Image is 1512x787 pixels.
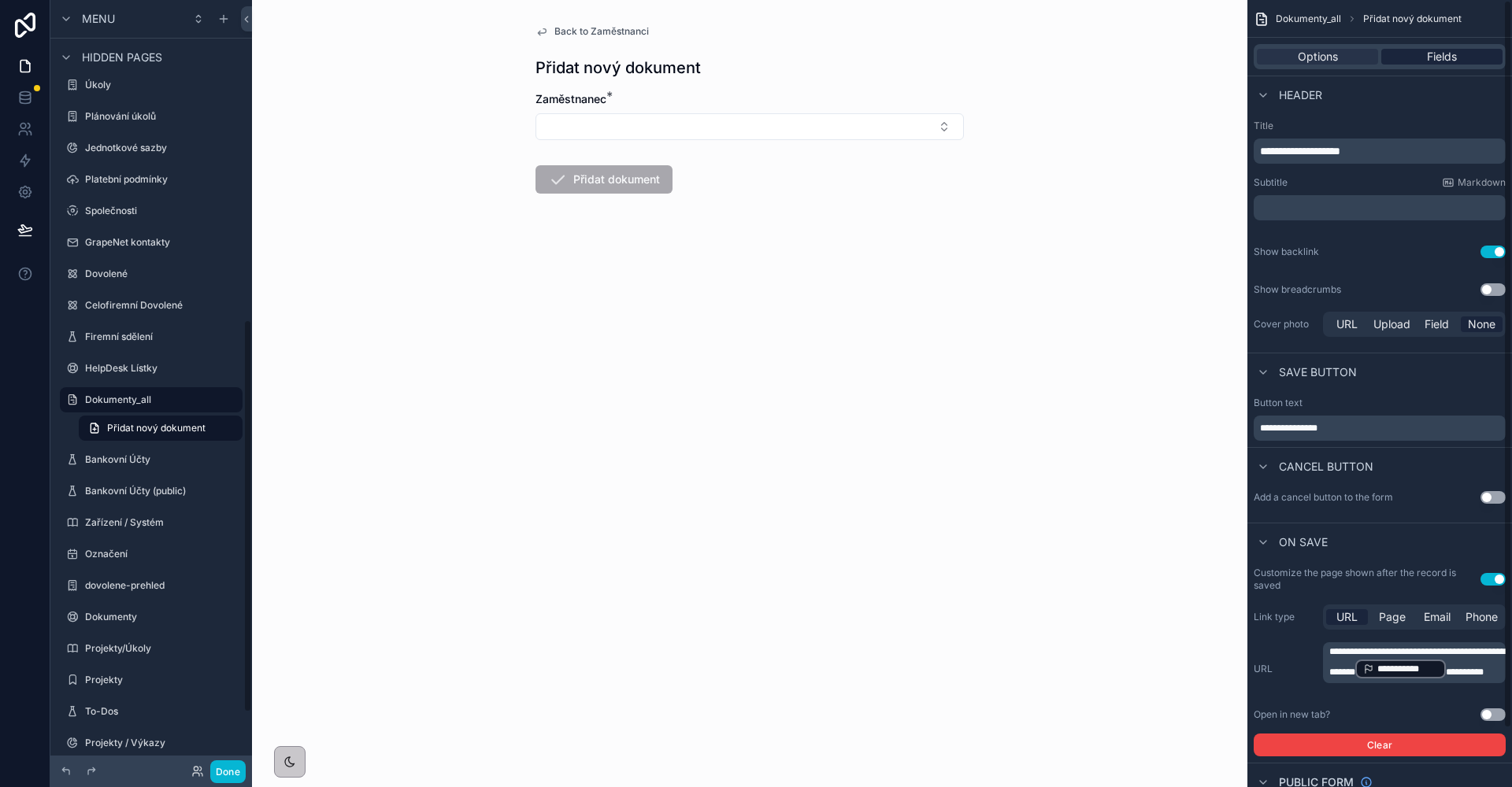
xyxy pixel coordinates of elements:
[60,293,243,318] a: Celofiremní Dovolené
[554,25,649,38] span: Back to Zaměstnanci
[60,387,243,412] a: Dokumenty_all
[1254,663,1317,675] label: URL
[1279,459,1373,475] span: Cancel button
[85,236,239,249] label: GrapeNet kontakty
[85,516,239,529] label: Zařízení / Systém
[85,393,233,406] label: Dokumenty_all
[60,604,243,630] a: Dokumenty
[85,611,239,623] label: Dokumenty
[85,110,239,123] label: Plánování úkolů
[60,230,243,255] a: GrapeNet kontakty
[1276,13,1341,25] span: Dokumenty_all
[1427,49,1457,65] span: Fields
[1254,397,1303,409] label: Button text
[85,268,239,280] label: Dovolené
[1442,176,1506,189] a: Markdown
[85,142,239,154] label: Jednotkové sazby
[1254,246,1319,258] div: Show backlink
[535,113,964,140] button: Select Button
[1468,316,1495,332] span: None
[85,299,239,312] label: Celofiremní Dovolené
[1254,120,1506,132] label: Title
[85,737,239,749] label: Projekty / Výkazy
[85,705,239,718] label: To-Dos
[60,667,243,693] a: Projekty
[1254,567,1480,592] label: Customize the page shown after the record is saved
[60,198,243,224] a: Společnosti
[1254,611,1317,623] label: Link type
[1254,283,1341,296] div: Show breadcrumbs
[1373,316,1410,332] span: Upload
[60,104,243,129] a: Plánování úkolů
[79,416,243,441] a: Přidat nový dokument
[1279,87,1322,103] span: Header
[535,57,701,79] h1: Přidat nový dokument
[85,79,239,91] label: Úkoly
[60,510,243,535] a: Zařízení / Systém
[85,331,239,343] label: Firemní sdělení
[1424,609,1451,625] span: Email
[1298,49,1338,65] span: Options
[1254,733,1506,756] button: Clear
[60,135,243,161] a: Jednotkové sazby
[1254,318,1317,331] label: Cover photo
[60,72,243,98] a: Úkoly
[60,699,243,724] a: To-Dos
[1336,316,1358,332] span: URL
[82,11,115,27] span: Menu
[1279,364,1357,380] span: Save button
[1254,176,1288,189] label: Subtitle
[1379,609,1406,625] span: Page
[1466,609,1498,625] span: Phone
[210,760,246,783] button: Done
[85,579,239,592] label: dovolene-prehled
[1323,642,1506,683] div: scrollable content
[60,730,243,756] a: Projekty / Výkazy
[85,548,239,560] label: Označení
[535,92,606,105] span: Zaměstnanec
[85,205,239,217] label: Společnosti
[535,25,649,38] a: Back to Zaměstnanci
[60,324,243,349] a: Firemní sdělení
[85,453,239,466] label: Bankovní Účty
[1458,176,1506,189] span: Markdown
[85,485,239,497] label: Bankovní Účty (public)
[1254,416,1506,441] div: scrollable content
[60,478,243,504] a: Bankovní Účty (public)
[1336,609,1358,625] span: URL
[85,674,239,686] label: Projekty
[60,167,243,192] a: Platební podmínky
[60,261,243,286] a: Dovolené
[60,573,243,598] a: dovolene-prehled
[1254,491,1393,504] label: Add a cancel button to the form
[1363,13,1462,25] span: Přidat nový dokument
[60,356,243,381] a: HelpDesk Lístky
[1254,708,1330,721] div: Open in new tab?
[107,422,206,434] span: Přidat nový dokument
[82,50,162,65] span: Hidden pages
[1254,195,1506,220] div: scrollable content
[1254,139,1506,164] div: scrollable content
[60,541,243,567] a: Označení
[85,173,239,186] label: Platební podmínky
[85,362,239,375] label: HelpDesk Lístky
[1425,316,1449,332] span: Field
[60,636,243,661] a: Projekty/Úkoly
[60,447,243,472] a: Bankovní Účty
[85,642,239,655] label: Projekty/Úkoly
[1279,534,1328,550] span: On save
